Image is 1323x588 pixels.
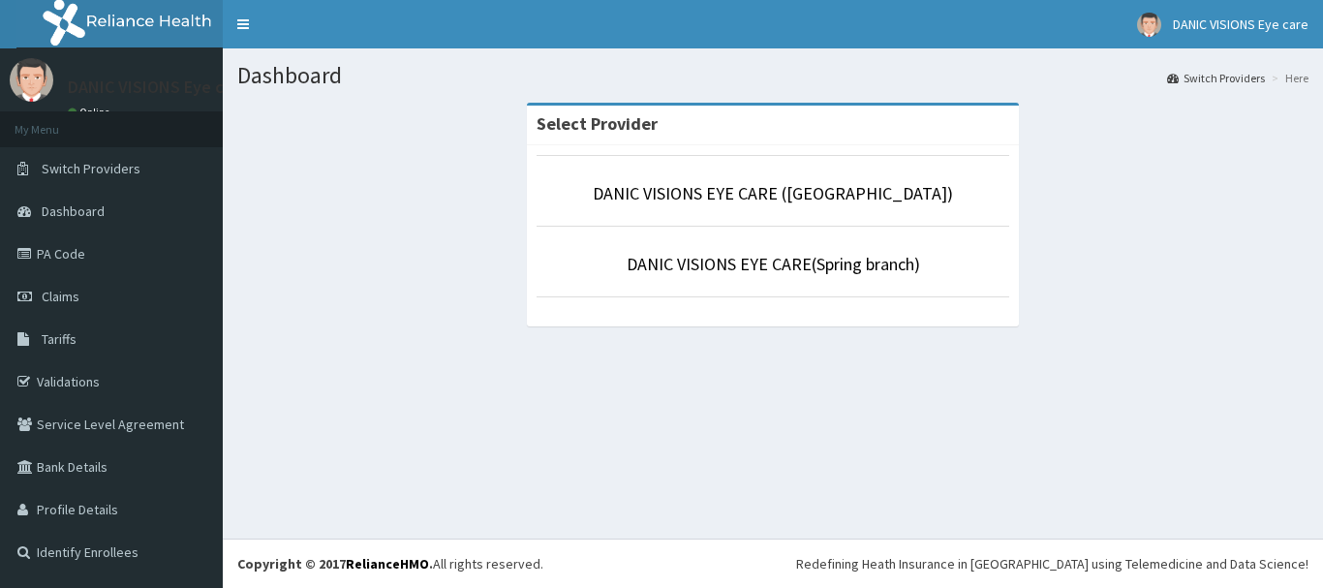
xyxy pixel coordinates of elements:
[223,539,1323,588] footer: All rights reserved.
[237,555,433,573] strong: Copyright © 2017 .
[1267,70,1308,86] li: Here
[42,160,140,177] span: Switch Providers
[1173,15,1308,33] span: DANIC VISIONS Eye care
[42,202,105,220] span: Dashboard
[1167,70,1265,86] a: Switch Providers
[593,182,953,204] a: DANIC VISIONS EYE CARE ([GEOGRAPHIC_DATA])
[237,63,1308,88] h1: Dashboard
[10,58,53,102] img: User Image
[68,78,248,96] p: DANIC VISIONS Eye care
[68,106,114,119] a: Online
[42,288,79,305] span: Claims
[1137,13,1161,37] img: User Image
[537,112,658,135] strong: Select Provider
[627,253,920,275] a: DANIC VISIONS EYE CARE(Spring branch)
[796,554,1308,573] div: Redefining Heath Insurance in [GEOGRAPHIC_DATA] using Telemedicine and Data Science!
[42,330,77,348] span: Tariffs
[346,555,429,573] a: RelianceHMO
